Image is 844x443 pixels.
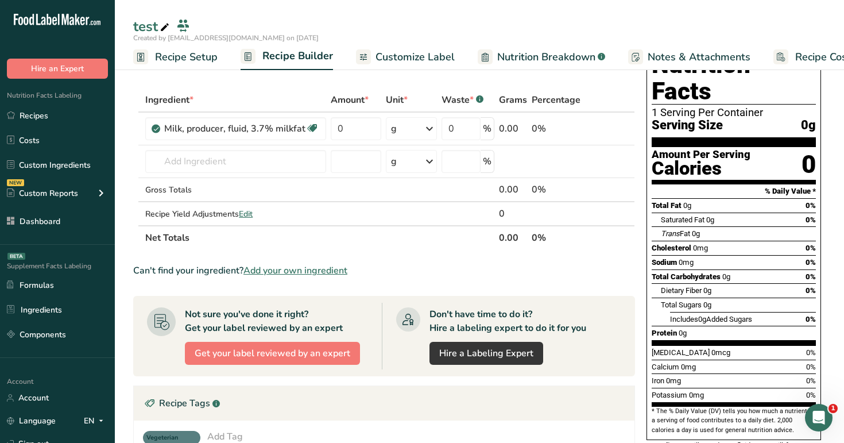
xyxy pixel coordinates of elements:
span: Cholesterol [652,244,691,252]
span: 0% [806,215,816,224]
h1: Nutrition Facts [652,52,816,105]
span: Sodium [652,258,677,267]
span: Grams [499,93,527,107]
input: Add Ingredient [145,150,326,173]
span: 0g [703,286,711,295]
th: Net Totals [143,225,497,249]
span: Saturated Fat [661,215,704,224]
span: Total Sugars [661,301,702,309]
section: % Daily Value * [652,184,816,198]
span: 0g [683,201,691,210]
div: Waste [442,93,483,107]
span: 0% [806,244,816,252]
div: 0 [802,149,816,180]
div: g [391,155,397,168]
span: 0mg [666,376,681,385]
span: Get your label reviewed by an expert [195,346,350,360]
div: test [133,16,172,37]
span: Protein [652,329,677,337]
div: Recipe Tags [134,386,634,421]
span: Unit [386,93,408,107]
span: 0mcg [711,348,730,357]
span: [MEDICAL_DATA] [652,348,710,357]
div: 0.00 [499,122,527,136]
div: Can't find your ingredient? [133,264,635,278]
span: Created by [EMAIL_ADDRESS][DOMAIN_NAME] on [DATE] [133,33,319,43]
th: 0.00 [497,225,529,249]
div: Milk, producer, fluid, 3.7% milkfat [164,122,305,136]
div: Custom Reports [7,187,78,199]
span: 0mg [689,391,704,399]
span: Serving Size [652,118,723,133]
span: 0% [806,391,816,399]
span: Nutrition Breakdown [497,49,595,65]
div: 1 Serving Per Container [652,107,816,118]
span: Total Carbohydrates [652,272,721,281]
th: 0% [529,225,583,249]
span: Fat [661,229,690,238]
span: 0g [801,118,816,133]
span: 0g [679,329,687,337]
span: Add your own ingredient [243,264,347,278]
span: 0mg [693,244,708,252]
span: 0g [722,272,730,281]
span: 1 [828,404,838,413]
span: 0% [806,272,816,281]
div: NEW [7,179,24,186]
button: Hire an Expert [7,59,108,79]
span: Notes & Attachments [648,49,750,65]
span: 0% [806,348,816,357]
span: 0g [698,315,706,323]
span: 0g [703,301,711,309]
section: * The % Daily Value (DV) tells you how much a nutrient in a serving of food contributes to a dail... [652,407,816,435]
div: g [391,122,397,136]
span: 0% [806,201,816,210]
span: 0% [806,315,816,323]
span: Vegeterian [146,433,187,443]
span: 0g [706,215,714,224]
div: BETA [7,253,25,260]
div: 0% [532,183,580,197]
span: Amount [331,93,369,107]
div: 0 [499,207,527,221]
span: 0mg [679,258,694,267]
span: 0g [692,229,700,238]
div: 0.00 [499,183,527,197]
span: Edit [239,209,253,219]
span: Calcium [652,363,679,371]
button: Get your label reviewed by an expert [185,342,360,365]
div: Not sure you've done it right? Get your label reviewed by an expert [185,307,343,335]
span: Recipe Builder [262,48,333,64]
span: 0% [806,363,816,371]
a: Recipe Builder [241,43,333,71]
span: 0% [806,376,816,385]
div: Don't have time to do it? Hire a labeling expert to do it for you [429,307,586,335]
span: Potassium [652,391,687,399]
span: 0% [806,258,816,267]
a: Hire a Labeling Expert [429,342,543,365]
div: Gross Totals [145,184,326,196]
div: EN [84,414,108,428]
div: Recipe Yield Adjustments [145,208,326,220]
span: Includes Added Sugars [670,315,752,323]
a: Language [7,411,56,431]
a: Customize Label [356,44,455,70]
span: 0mg [681,363,696,371]
iframe: Intercom live chat [805,404,833,432]
div: 0% [532,122,580,136]
a: Recipe Setup [133,44,218,70]
div: Amount Per Serving [652,149,750,160]
span: Dietary Fiber [661,286,702,295]
span: Ingredient [145,93,193,107]
span: Iron [652,376,664,385]
i: Trans [661,229,680,238]
span: Total Fat [652,201,682,210]
span: 0% [806,286,816,295]
span: Recipe Setup [155,49,218,65]
a: Notes & Attachments [628,44,750,70]
span: Customize Label [375,49,455,65]
span: Percentage [532,93,580,107]
a: Nutrition Breakdown [478,44,605,70]
div: Calories [652,160,750,177]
